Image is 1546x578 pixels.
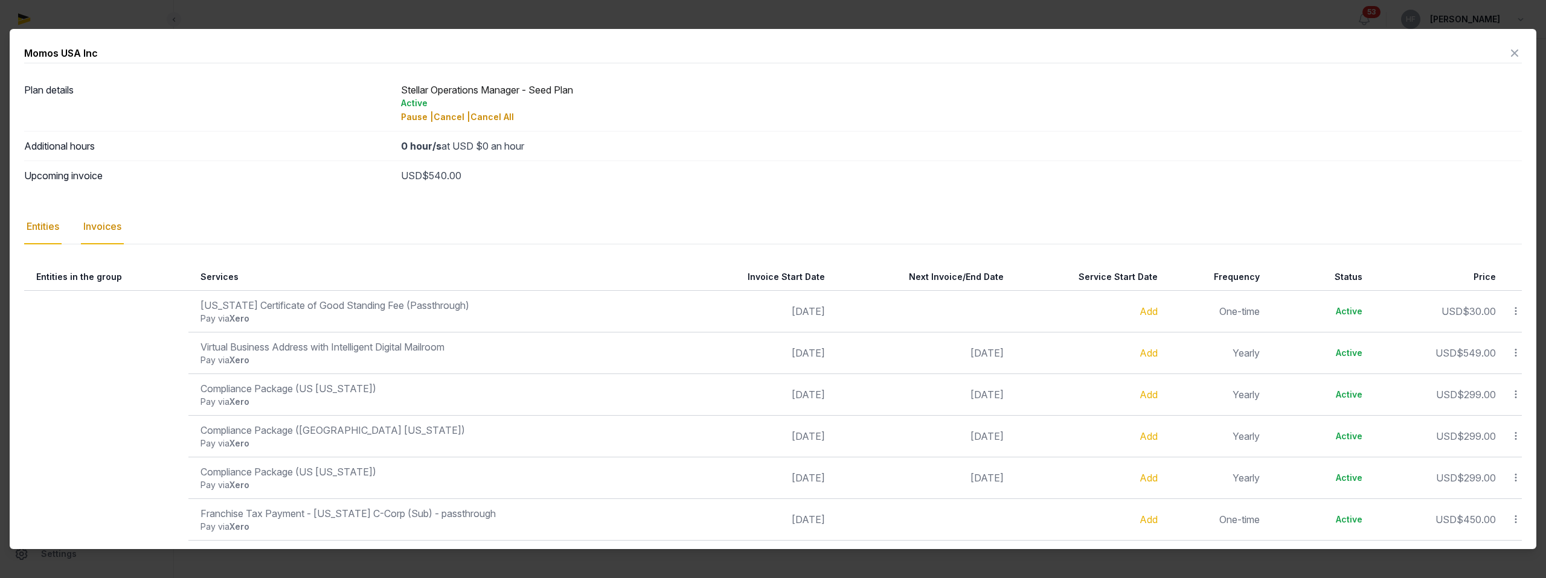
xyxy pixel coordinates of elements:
[200,354,673,366] div: Pay via
[434,112,470,122] span: Cancel |
[229,438,249,448] span: Xero
[1435,347,1457,359] span: USD
[229,313,249,323] span: Xero
[1140,347,1158,359] a: Add
[24,209,62,244] div: Entities
[401,170,422,182] span: USD
[200,465,673,479] div: Compliance Package (US [US_STATE])
[1165,264,1267,291] th: Frequency
[1165,457,1267,498] td: Yearly
[681,264,832,291] th: Invoice Start Date
[1165,498,1267,540] td: One-time
[681,290,832,332] td: [DATE]
[1435,513,1457,526] span: USD
[681,457,832,498] td: [DATE]
[24,168,391,183] dt: Upcoming invoice
[200,479,673,491] div: Pay via
[200,548,673,562] div: Compliance Package (US [US_STATE])
[401,112,434,122] span: Pause |
[1165,415,1267,457] td: Yearly
[681,332,832,373] td: [DATE]
[1165,373,1267,415] td: Yearly
[229,396,249,407] span: Xero
[1140,389,1158,401] a: Add
[1457,430,1496,442] span: $299.00
[229,521,249,532] span: Xero
[1279,472,1363,484] div: Active
[200,396,673,408] div: Pay via
[970,472,1004,484] span: [DATE]
[422,170,461,182] span: $540.00
[81,209,124,244] div: Invoices
[681,415,832,457] td: [DATE]
[1279,305,1363,317] div: Active
[200,521,673,533] div: Pay via
[24,139,391,153] dt: Additional hours
[1267,264,1370,291] th: Status
[1279,389,1363,401] div: Active
[1279,347,1363,359] div: Active
[1140,472,1158,484] a: Add
[401,83,1522,124] div: Stellar Operations Manager - Seed Plan
[188,264,681,291] th: Services
[470,112,514,122] span: Cancel All
[681,498,832,540] td: [DATE]
[24,46,98,60] div: Momos USA Inc
[1457,389,1496,401] span: $299.00
[1436,389,1457,401] span: USD
[401,140,441,152] strong: 0 hour/s
[229,355,249,365] span: Xero
[681,373,832,415] td: [DATE]
[200,298,673,313] div: [US_STATE] Certificate of Good Standing Fee (Passthrough)
[1165,332,1267,373] td: Yearly
[1140,305,1158,317] a: Add
[1436,430,1457,442] span: USD
[1442,305,1463,317] span: USD
[970,347,1004,359] span: [DATE]
[1165,290,1267,332] td: One-time
[401,97,1522,109] div: Active
[200,381,673,396] div: Compliance Package (US [US_STATE])
[200,340,673,354] div: Virtual Business Address with Intelligent Digital Mailroom
[24,209,1522,244] nav: Tabs
[1370,264,1503,291] th: Price
[1436,472,1457,484] span: USD
[24,264,188,291] th: Entities in the group
[200,506,673,521] div: Franchise Tax Payment - [US_STATE] C-Corp (Sub) - passthrough
[24,83,391,124] dt: Plan details
[401,139,1522,153] div: at USD $0 an hour
[200,437,673,449] div: Pay via
[1457,513,1496,526] span: $450.00
[970,430,1004,442] span: [DATE]
[1457,472,1496,484] span: $299.00
[1011,264,1165,291] th: Service Start Date
[1279,513,1363,526] div: Active
[200,423,673,437] div: Compliance Package ([GEOGRAPHIC_DATA] [US_STATE])
[1463,305,1496,317] span: $30.00
[200,313,673,325] div: Pay via
[229,480,249,490] span: Xero
[1140,513,1158,526] a: Add
[1140,430,1158,442] a: Add
[970,389,1004,401] span: [DATE]
[1457,347,1496,359] span: $549.00
[832,264,1011,291] th: Next Invoice/End Date
[1279,430,1363,442] div: Active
